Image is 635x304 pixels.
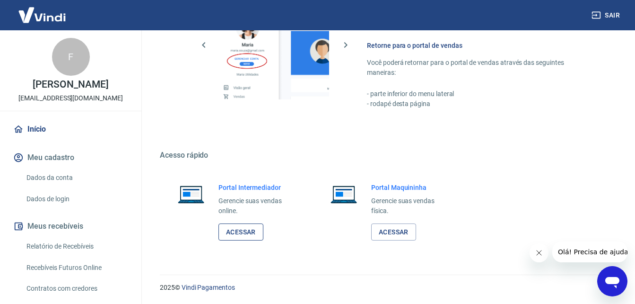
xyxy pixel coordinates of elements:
h6: Retorne para o portal de vendas [367,41,590,50]
a: Dados de login [23,189,130,209]
a: Recebíveis Futuros Online [23,258,130,277]
img: Imagem de um notebook aberto [324,183,364,206]
a: Contratos com credores [23,279,130,298]
p: - rodapé desta página [367,99,590,109]
h6: Portal Intermediador [218,183,296,192]
a: Acessar [218,224,263,241]
a: Dados da conta [23,168,130,188]
a: Vindi Pagamentos [182,284,235,291]
a: Acessar [371,224,416,241]
h5: Acesso rápido [160,151,612,160]
p: 2025 © [160,283,612,293]
button: Meus recebíveis [11,216,130,237]
h6: Portal Maquininha [371,183,448,192]
p: Gerencie suas vendas online. [218,196,296,216]
span: Olá! Precisa de ajuda? [6,7,79,14]
p: - parte inferior do menu lateral [367,89,590,99]
a: Início [11,119,130,140]
img: Vindi [11,0,73,29]
iframe: Botão para abrir a janela de mensagens [597,266,627,296]
button: Sair [590,7,624,24]
button: Meu cadastro [11,147,130,168]
iframe: Fechar mensagem [530,243,548,262]
p: Gerencie suas vendas física. [371,196,448,216]
p: [PERSON_NAME] [33,80,108,89]
div: F [52,38,90,76]
img: Imagem de um notebook aberto [171,183,211,206]
a: Relatório de Recebíveis [23,237,130,256]
iframe: Mensagem da empresa [552,241,627,262]
p: Você poderá retornar para o portal de vendas através das seguintes maneiras: [367,58,590,78]
p: [EMAIL_ADDRESS][DOMAIN_NAME] [18,93,123,103]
